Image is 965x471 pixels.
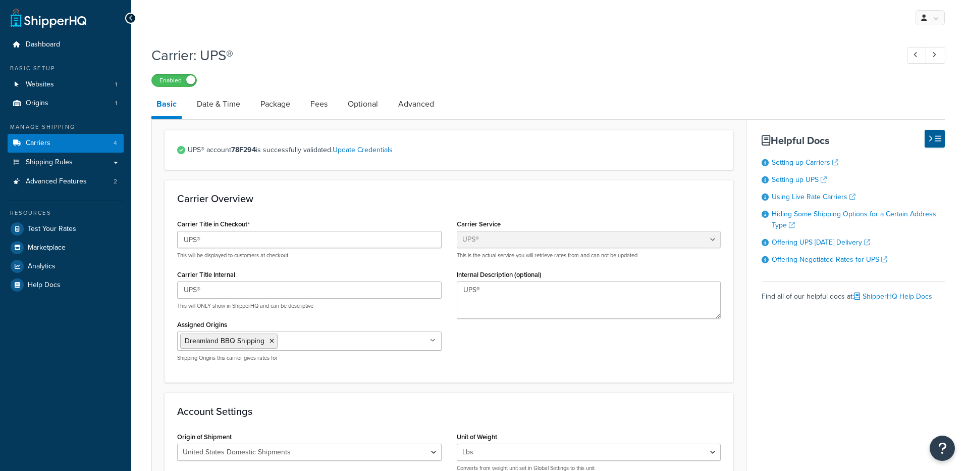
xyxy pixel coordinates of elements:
textarea: UPS® [457,281,721,319]
div: Basic Setup [8,64,124,73]
a: Origins1 [8,94,124,113]
a: Offering Negotiated Rates for UPS [772,254,887,265]
a: Optional [343,92,383,116]
h3: Helpful Docs [762,135,945,146]
h3: Carrier Overview [177,193,721,204]
p: This will ONLY show in ShipperHQ and can be descriptive [177,302,442,310]
div: Manage Shipping [8,123,124,131]
span: Help Docs [28,281,61,290]
label: Carrier Title in Checkout [177,220,250,228]
a: Previous Record [907,47,927,64]
div: Resources [8,209,124,217]
span: Shipping Rules [26,158,73,167]
li: Carriers [8,134,124,153]
a: Setting up Carriers [772,157,838,168]
span: 1 [115,99,117,108]
span: 2 [114,177,117,186]
span: Carriers [26,139,50,148]
span: Test Your Rates [28,225,76,233]
a: Test Your Rates [8,220,124,238]
a: Shipping Rules [8,153,124,172]
a: Package [255,92,295,116]
a: Help Docs [8,276,124,294]
span: 1 [115,80,117,89]
button: Open Resource Center [930,436,955,461]
a: Using Live Rate Carriers [772,192,855,202]
a: Carriers4 [8,134,124,153]
label: Origin of Shipment [177,433,232,441]
li: Advanced Features [8,172,124,191]
a: Setting up UPS [772,174,827,185]
p: This will be displayed to customers at checkout [177,252,442,259]
label: Assigned Origins [177,321,227,328]
label: Enabled [152,74,196,86]
span: Dreamland BBQ Shipping [185,336,264,346]
a: Date & Time [192,92,245,116]
span: Websites [26,80,54,89]
span: Advanced Features [26,177,87,186]
span: Analytics [28,262,56,271]
h1: Carrier: UPS® [151,45,888,65]
label: Unit of Weight [457,433,497,441]
a: Dashboard [8,35,124,54]
a: Advanced [393,92,439,116]
a: Advanced Features2 [8,172,124,191]
span: Marketplace [28,244,66,252]
a: Hiding Some Shipping Options for a Certain Address Type [772,209,936,230]
a: Marketplace [8,239,124,257]
h3: Account Settings [177,406,721,417]
a: Fees [305,92,333,116]
span: Origins [26,99,48,108]
p: This is the actual service you will retrieve rates from and can not be updated [457,252,721,259]
a: Analytics [8,257,124,275]
p: Shipping Origins this carrier gives rates for [177,354,442,362]
a: ShipperHQ Help Docs [854,291,932,302]
label: Carrier Title Internal [177,271,235,278]
label: Carrier Service [457,220,501,228]
a: Offering UPS [DATE] Delivery [772,237,870,248]
a: Websites1 [8,75,124,94]
li: Websites [8,75,124,94]
a: Next Record [926,47,945,64]
span: 4 [114,139,117,148]
a: Update Credentials [333,145,393,155]
strong: 78F294 [231,145,256,155]
a: Basic [151,92,182,119]
div: Find all of our helpful docs at: [762,281,945,304]
span: UPS® account is successfully validated. [188,143,721,157]
label: Internal Description (optional) [457,271,542,278]
li: Origins [8,94,124,113]
button: Hide Help Docs [925,130,945,148]
span: Dashboard [26,40,60,49]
